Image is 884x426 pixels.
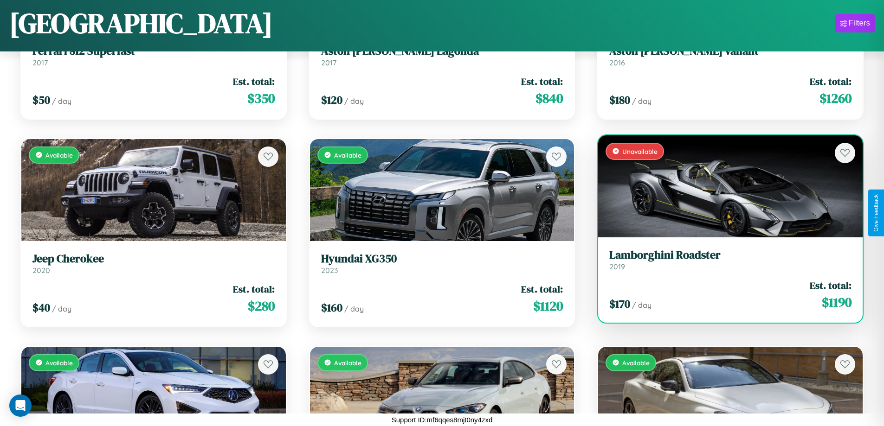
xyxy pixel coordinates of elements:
[632,96,652,106] span: / day
[609,92,630,108] span: $ 180
[321,252,563,275] a: Hyundai XG3502023
[835,14,875,32] button: Filters
[32,252,275,275] a: Jeep Cherokee2020
[321,45,563,67] a: Aston [PERSON_NAME] Lagonda2017
[810,279,852,292] span: Est. total:
[233,75,275,88] span: Est. total:
[873,194,879,232] div: Give Feedback
[45,151,73,159] span: Available
[9,394,32,417] div: Open Intercom Messenger
[334,151,361,159] span: Available
[321,45,563,58] h3: Aston [PERSON_NAME] Lagonda
[536,89,563,108] span: $ 840
[52,96,71,106] span: / day
[321,266,338,275] span: 2023
[32,300,50,315] span: $ 40
[609,248,852,271] a: Lamborghini Roadster2019
[622,359,650,367] span: Available
[521,282,563,296] span: Est. total:
[609,296,630,312] span: $ 170
[321,58,336,67] span: 2017
[632,300,652,310] span: / day
[344,304,364,313] span: / day
[52,304,71,313] span: / day
[533,297,563,315] span: $ 1120
[247,89,275,108] span: $ 350
[849,19,870,28] div: Filters
[321,252,563,266] h3: Hyundai XG350
[9,4,273,42] h1: [GEOGRAPHIC_DATA]
[321,92,342,108] span: $ 120
[822,293,852,312] span: $ 1190
[334,359,361,367] span: Available
[32,45,275,67] a: Ferrari 812 Superfast2017
[45,359,73,367] span: Available
[609,45,852,58] h3: Aston [PERSON_NAME] Valiant
[233,282,275,296] span: Est. total:
[344,96,364,106] span: / day
[321,300,342,315] span: $ 160
[609,45,852,67] a: Aston [PERSON_NAME] Valiant2016
[609,262,625,271] span: 2019
[32,92,50,108] span: $ 50
[32,266,50,275] span: 2020
[32,58,48,67] span: 2017
[32,45,275,58] h3: Ferrari 812 Superfast
[248,297,275,315] span: $ 280
[392,413,493,426] p: Support ID: mf6qqes8mjt0ny4zxd
[609,58,625,67] span: 2016
[32,252,275,266] h3: Jeep Cherokee
[609,248,852,262] h3: Lamborghini Roadster
[810,75,852,88] span: Est. total:
[622,147,658,155] span: Unavailable
[819,89,852,108] span: $ 1260
[521,75,563,88] span: Est. total:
